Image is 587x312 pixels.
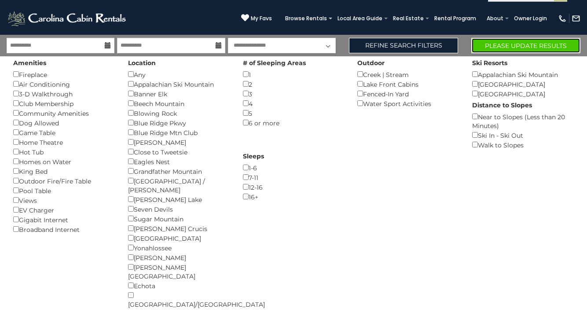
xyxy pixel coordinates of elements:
span: My Favs [251,15,272,22]
a: About [482,12,508,25]
div: Appalachian Ski Mountain [472,70,574,79]
button: Please Update Results [471,38,580,53]
div: [GEOGRAPHIC_DATA] / [PERSON_NAME] [128,176,230,195]
div: 7-11 [243,173,345,182]
div: [PERSON_NAME] [128,137,230,147]
div: Sugar Mountain [128,214,230,224]
label: Outdoor [357,59,385,67]
div: Walk to Slopes [472,140,574,150]
div: Blowing Rock [128,108,230,118]
div: EV Charger [13,205,115,215]
a: Owner Login [510,12,551,25]
div: Any [128,70,230,79]
div: Dog Allowed [13,118,115,128]
div: Fenced-In Yard [357,89,459,99]
div: Grandfather Mountain [128,166,230,176]
div: King Bed [13,166,115,176]
a: My Favs [241,14,272,23]
div: [PERSON_NAME] Lake [128,195,230,204]
div: Yonahlossee [128,243,230,253]
div: Views [13,195,115,205]
div: 3-D Walkthrough [13,89,115,99]
div: [PERSON_NAME][GEOGRAPHIC_DATA] [128,262,230,281]
div: [PERSON_NAME] Crucis [128,224,230,233]
div: Ski In - Ski Out [472,130,574,140]
div: Home Theatre [13,137,115,147]
a: Refine Search Filters [349,38,458,53]
div: Lake Front Cabins [357,79,459,89]
div: Banner Elk [128,89,230,99]
div: Fireplace [13,70,115,79]
div: 4 [243,99,345,108]
a: Rental Program [430,12,481,25]
div: Pool Table [13,186,115,195]
div: 12-16 [243,182,345,192]
div: [GEOGRAPHIC_DATA] [472,89,574,99]
div: [GEOGRAPHIC_DATA] [128,233,230,243]
div: Hot Tub [13,147,115,157]
div: Homes on Water [13,157,115,166]
div: Appalachian Ski Mountain [128,79,230,89]
div: 1 [243,70,345,79]
div: 5 [243,108,345,118]
label: Amenities [13,59,46,67]
label: Ski Resorts [472,59,507,67]
div: Broadband Internet [13,224,115,234]
div: Close to Tweetsie [128,147,230,157]
div: Seven Devils [128,204,230,214]
img: White-1-2.png [7,10,128,27]
div: [PERSON_NAME] [128,253,230,262]
label: Distance to Slopes [472,101,532,110]
div: 16+ [243,192,345,202]
div: Outdoor Fire/Fire Table [13,176,115,186]
div: Blue Ridge Pkwy [128,118,230,128]
div: [GEOGRAPHIC_DATA]/[GEOGRAPHIC_DATA] [128,290,230,309]
div: Eagles Nest [128,157,230,166]
div: Community Amenities [13,108,115,118]
div: Water Sport Activities [357,99,459,108]
div: [GEOGRAPHIC_DATA] [472,79,574,89]
img: mail-regular-white.png [572,14,580,23]
div: Club Membership [13,99,115,108]
div: Gigabit Internet [13,215,115,224]
div: Air Conditioning [13,79,115,89]
label: Sleeps [243,152,264,161]
label: Location [128,59,156,67]
div: Near to Slopes (Less than 20 Minutes) [472,112,574,130]
div: Game Table [13,128,115,137]
div: 3 [243,89,345,99]
div: Echota [128,281,230,290]
a: Real Estate [389,12,428,25]
img: phone-regular-white.png [558,14,567,23]
a: Browse Rentals [281,12,331,25]
div: Blue Ridge Mtn Club [128,128,230,137]
div: 6 or more [243,118,345,128]
div: 1-6 [243,163,345,173]
a: Local Area Guide [333,12,387,25]
div: Creek | Stream [357,70,459,79]
label: # of Sleeping Areas [243,59,306,67]
div: Beech Mountain [128,99,230,108]
div: 2 [243,79,345,89]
